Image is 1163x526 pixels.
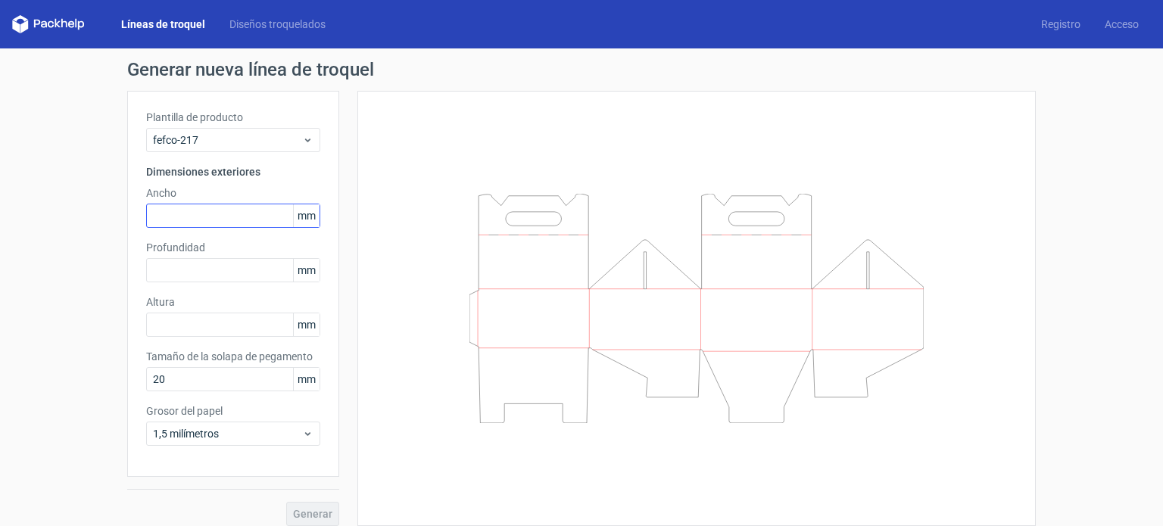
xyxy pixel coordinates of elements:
font: Grosor del papel [146,405,223,417]
font: Profundidad [146,241,205,254]
font: mm [298,264,316,276]
font: mm [298,210,316,222]
font: Tamaño de la solapa de pegamento [146,350,313,363]
font: Registro [1041,18,1080,30]
font: Altura [146,296,175,308]
a: Acceso [1093,17,1151,32]
font: Acceso [1105,18,1139,30]
font: fefco-217 [153,134,198,146]
font: mm [298,319,316,331]
a: Líneas de troquel [109,17,217,32]
font: Diseños troquelados [229,18,326,30]
a: Diseños troquelados [217,17,338,32]
font: Líneas de troquel [121,18,205,30]
font: Plantilla de producto [146,111,243,123]
font: Dimensiones exteriores [146,166,260,178]
font: mm [298,373,316,385]
font: 1,5 milímetros [153,428,219,440]
font: Ancho [146,187,176,199]
font: Generar nueva línea de troquel [127,59,374,80]
a: Registro [1029,17,1093,32]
